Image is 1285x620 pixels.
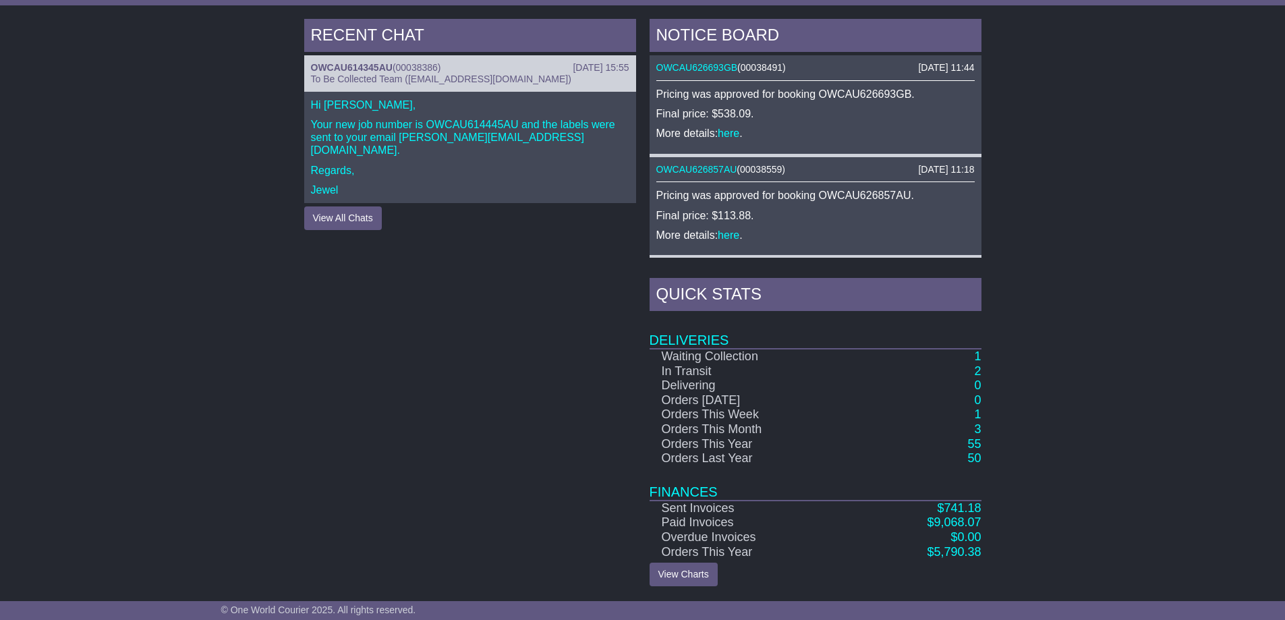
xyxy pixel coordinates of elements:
p: Regards, [311,164,629,177]
p: Hi [PERSON_NAME], [311,98,629,111]
span: 741.18 [944,501,981,515]
div: [DATE] 11:44 [918,62,974,74]
a: OWCAU626693GB [656,62,738,73]
td: Orders This Week [650,407,859,422]
a: OWCAU614345AU [311,62,393,73]
div: ( ) [656,62,975,74]
div: [DATE] 15:55 [573,62,629,74]
div: RECENT CHAT [304,19,636,55]
button: View All Chats [304,206,382,230]
a: 55 [967,437,981,451]
a: OWCAU626857AU [656,164,737,175]
p: Pricing was approved for booking OWCAU626857AU. [656,189,975,202]
div: NOTICE BOARD [650,19,981,55]
p: Final price: $113.88. [656,209,975,222]
p: Pricing was approved for booking OWCAU626693GB. [656,88,975,101]
td: Orders This Month [650,422,859,437]
a: here [718,229,739,241]
p: More details: . [656,127,975,140]
td: Delivering [650,378,859,393]
td: Orders This Year [650,437,859,452]
td: Orders Last Year [650,451,859,466]
p: Final price: $538.09. [656,107,975,120]
a: 1 [974,407,981,421]
a: 3 [974,422,981,436]
div: Quick Stats [650,278,981,314]
td: Deliveries [650,314,981,349]
p: Jewel [311,184,629,196]
td: Finances [650,466,981,501]
a: $0.00 [950,530,981,544]
a: 1 [974,349,981,363]
span: 0.00 [957,530,981,544]
span: To Be Collected Team ([EMAIL_ADDRESS][DOMAIN_NAME]) [311,74,571,84]
div: [DATE] 11:18 [918,164,974,175]
a: $741.18 [937,501,981,515]
td: In Transit [650,364,859,379]
span: 00038491 [741,62,782,73]
a: 0 [974,378,981,392]
div: ( ) [311,62,629,74]
a: 2 [974,364,981,378]
span: 00038386 [396,62,438,73]
td: Sent Invoices [650,501,859,516]
span: 5,790.38 [934,545,981,559]
a: $5,790.38 [927,545,981,559]
td: Orders [DATE] [650,393,859,408]
span: 00038559 [740,164,782,175]
td: Waiting Collection [650,349,859,364]
td: Orders This Year [650,545,859,560]
div: ( ) [656,164,975,175]
a: View Charts [650,563,718,586]
a: 0 [974,393,981,407]
p: Your new job number is OWCAU614445AU and the labels were sent to your email [PERSON_NAME][EMAIL_A... [311,118,629,157]
span: 9,068.07 [934,515,981,529]
td: Paid Invoices [650,515,859,530]
td: Overdue Invoices [650,530,859,545]
a: here [718,128,739,139]
p: More details: . [656,229,975,242]
a: 50 [967,451,981,465]
span: © One World Courier 2025. All rights reserved. [221,604,416,615]
a: $9,068.07 [927,515,981,529]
